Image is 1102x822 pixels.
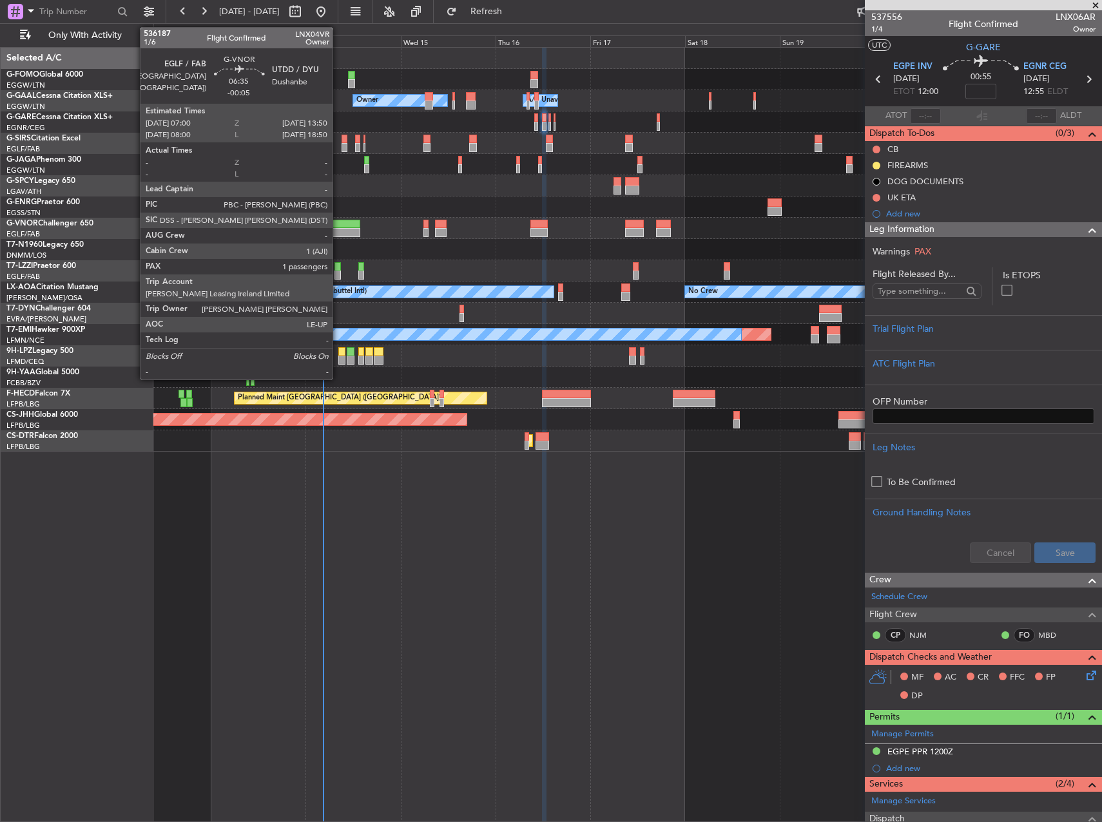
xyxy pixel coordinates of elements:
span: G-SPCY [6,177,34,185]
div: Warnings [865,245,1102,258]
div: Add new [886,208,1096,219]
div: ATC Flight Plan [873,357,1094,370]
a: EGLF/FAB [6,229,40,239]
span: CR [978,671,989,684]
div: Thu 16 [496,35,590,47]
span: [DATE] - [DATE] [219,6,280,17]
a: F-HECDFalcon 7X [6,390,70,397]
span: G-FOMO [6,71,39,79]
span: PAX [914,245,931,258]
span: G-GARE [966,41,1001,54]
span: MF [911,671,923,684]
span: Refresh [459,7,514,16]
a: EGNR/CEG [6,123,45,133]
button: Refresh [440,1,517,22]
span: EGPE INV [893,61,933,73]
a: G-FOMOGlobal 6000 [6,71,83,79]
a: G-VNORChallenger 650 [6,220,93,227]
div: Ground Handling Notes [873,506,1094,519]
span: DP [911,690,923,703]
div: DOG DOCUMENTS [887,176,963,187]
div: [DATE] [156,26,178,37]
a: LGAV/ATH [6,187,41,196]
span: Flight Released By... [873,267,981,281]
a: 9H-YAAGlobal 5000 [6,368,79,376]
span: ELDT [1047,86,1068,99]
a: G-GAALCessna Citation XLS+ [6,92,113,100]
div: Tue 14 [305,35,400,47]
span: LNX06AR [1056,10,1096,24]
a: EGGW/LTN [6,102,45,111]
label: Is ETOPS [1003,269,1094,282]
span: LX-AOA [6,283,36,291]
span: Permits [869,710,900,725]
a: EGLF/FAB [6,272,40,282]
span: Services [869,777,903,792]
a: T7-N1960Legacy 650 [6,241,84,249]
a: LFMN/NCE [6,336,44,345]
a: LFPB/LBG [6,442,40,452]
input: Trip Number [39,2,113,21]
span: [DATE] [893,73,920,86]
span: (1/1) [1056,709,1074,723]
div: FO [1014,628,1035,642]
span: Owner [1056,24,1096,35]
span: (0/3) [1056,126,1074,140]
span: Flight Crew [869,607,917,622]
div: Owner [356,91,378,110]
label: To Be Confirmed [887,475,956,489]
div: A/C Unavailable [527,91,580,110]
a: T7-EMIHawker 900XP [6,326,85,334]
span: G-GARE [6,113,36,121]
div: CB [887,144,898,155]
a: [PERSON_NAME]/QSA [6,293,82,303]
a: T7-LZZIPraetor 600 [6,262,76,270]
span: EGNR CEG [1023,61,1067,73]
a: 9H-LPZLegacy 500 [6,347,73,355]
span: T7-EMI [6,326,32,334]
span: Only With Activity [34,31,136,40]
label: OFP Number [873,395,1094,408]
a: EGGW/LTN [6,166,45,175]
span: 12:55 [1023,86,1044,99]
input: --:-- [910,108,941,124]
a: G-JAGAPhenom 300 [6,156,81,164]
span: Dispatch To-Dos [869,126,934,141]
span: ALDT [1060,110,1081,122]
span: 9H-LPZ [6,347,32,355]
a: MBD [1038,629,1067,641]
div: Fri 17 [590,35,685,47]
div: A/C Unavailable [242,91,295,110]
input: Type something... [878,282,962,301]
a: FCBB/BZV [6,378,41,388]
div: No Crew [688,282,718,301]
a: LFPB/LBG [6,399,40,409]
span: G-ENRG [6,198,37,206]
span: Dispatch Checks and Weather [869,650,992,665]
a: Manage Services [871,795,936,808]
div: Leg Notes [873,441,1094,454]
a: CS-DTRFalcon 2000 [6,432,78,440]
span: G-JAGA [6,156,36,164]
a: Manage Permits [871,728,934,741]
span: CS-JHH [6,411,34,419]
div: Sat 18 [685,35,780,47]
div: CP [885,628,906,642]
span: (2/4) [1056,777,1074,790]
a: EGGW/LTN [6,81,45,90]
div: Sun 19 [780,35,875,47]
div: Wed 15 [401,35,496,47]
div: Mon 13 [211,35,305,47]
div: UK ETA [887,192,916,203]
a: G-ENRGPraetor 600 [6,198,80,206]
a: G-SPCYLegacy 650 [6,177,75,185]
a: EGLF/FAB [6,144,40,154]
span: 12:00 [918,86,938,99]
button: UTC [868,39,891,51]
span: T7-DYN [6,305,35,312]
span: FFC [1010,671,1025,684]
span: 00:55 [971,71,991,84]
button: Only With Activity [14,25,140,46]
a: LX-AOACitation Mustang [6,283,99,291]
div: No Crew [262,325,291,344]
